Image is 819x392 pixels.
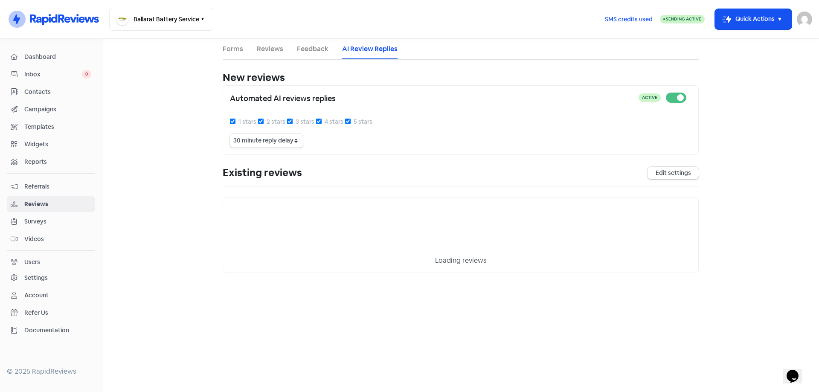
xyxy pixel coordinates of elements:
[223,165,302,180] div: Existing reviews
[223,70,699,85] div: New reviews
[7,102,95,117] a: Campaigns
[24,235,91,244] span: Videos
[24,217,91,226] span: Surveys
[648,167,699,179] a: Edit settings
[642,95,657,100] span: Active
[24,326,91,335] span: Documentation
[24,140,91,149] span: Widgets
[342,44,398,54] a: AI Review Replies
[296,117,314,126] label: 3 stars
[24,105,91,114] span: Campaigns
[605,15,653,24] span: SMS credits used
[257,44,283,54] a: Reviews
[24,70,82,79] span: Inbox
[7,136,95,152] a: Widgets
[598,14,660,23] a: SMS credits used
[267,117,285,126] label: 2 stars
[297,44,328,54] a: Feedback
[223,44,243,54] a: Forms
[797,12,812,27] img: User
[7,196,95,212] a: Reviews
[7,305,95,321] a: Refer Us
[7,322,95,338] a: Documentation
[7,366,95,377] div: © 2025 RapidReviews
[233,256,688,266] div: Loading reviews
[783,358,810,383] iframe: chat widget
[24,308,91,317] span: Refer Us
[7,231,95,247] a: Videos
[354,117,372,126] label: 5 stars
[7,287,95,303] a: Account
[24,182,91,191] span: Referrals
[666,16,701,22] span: Sending Active
[7,49,95,65] a: Dashboard
[24,258,40,267] div: Users
[109,8,213,31] button: Ballarat Battery Service
[325,117,343,126] label: 4 stars
[24,52,91,61] span: Dashboard
[660,14,705,24] a: Sending Active
[7,84,95,100] a: Contacts
[82,70,91,78] span: 0
[7,254,95,270] a: Users
[7,270,95,286] a: Settings
[24,273,48,282] div: Settings
[24,122,91,131] span: Templates
[7,179,95,195] a: Referrals
[24,291,49,300] div: Account
[238,117,256,126] label: 1 stars
[715,9,792,29] button: Quick Actions
[24,87,91,96] span: Contacts
[230,93,639,104] div: Automated AI reviews replies
[24,157,91,166] span: Reports
[7,119,95,135] a: Templates
[7,214,95,229] a: Surveys
[7,154,95,170] a: Reports
[24,200,91,209] span: Reviews
[7,67,95,82] a: Inbox 0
